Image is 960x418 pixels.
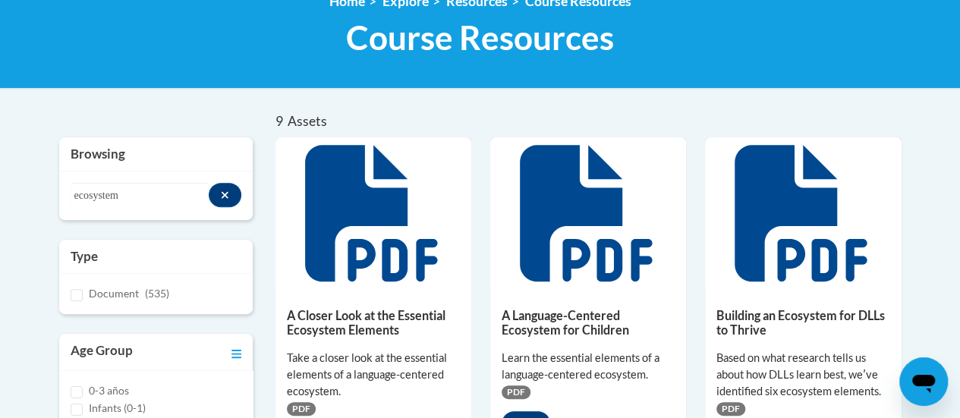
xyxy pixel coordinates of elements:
span: PDF [502,385,530,399]
h5: A Language-Centered Ecosystem for Children [502,308,675,338]
h5: A Closer Look at the Essential Ecosystem Elements [287,308,460,338]
label: Infants (0-1) [89,400,146,416]
a: Toggle collapse [231,341,241,363]
iframe: Button to launch messaging window [899,357,948,406]
span: Document [89,287,139,300]
div: Learn the essential elements of a language-centered ecosystem. [502,350,675,383]
div: Take a closer look at the essential elements of a language-centered ecosystem. [287,350,460,400]
span: 9 [275,113,283,129]
div: Based on what research tells us about how DLLs learn best, weʹve identified six ecosystem elements. [716,350,889,400]
span: PDF [716,402,745,416]
h3: Age Group [71,341,133,363]
span: PDF [287,402,316,416]
span: Assets [288,113,327,129]
h3: Type [71,247,241,266]
span: (535) [145,287,169,300]
h5: Building an Ecosystem for DLLs to Thrive [716,308,889,338]
h3: Browsing [71,145,241,163]
label: 0-3 años [89,382,129,399]
input: Search resources [71,183,209,209]
span: Course Resources [346,17,614,58]
button: Search resources [209,183,241,207]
